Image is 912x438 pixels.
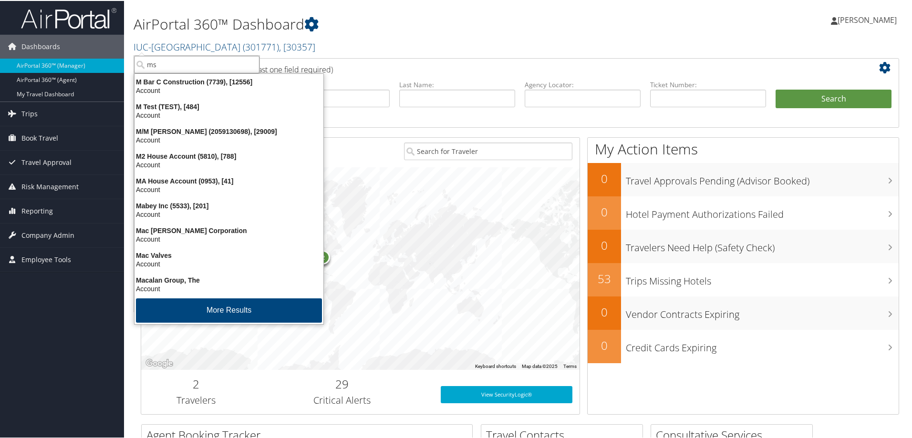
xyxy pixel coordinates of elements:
a: 0Vendor Contracts Expiring [588,295,899,329]
a: IUC-[GEOGRAPHIC_DATA] [134,40,315,52]
div: Account [129,85,329,94]
label: Agency Locator: [525,79,641,89]
h3: Vendor Contracts Expiring [626,302,899,320]
a: [PERSON_NAME] [831,5,906,33]
span: Map data ©2025 [522,363,558,368]
span: Reporting [21,198,53,222]
h3: Hotel Payment Authorizations Failed [626,202,899,220]
div: Account [129,234,329,243]
div: Account [129,259,329,267]
div: Account [129,284,329,292]
span: Employee Tools [21,247,71,271]
div: M2 House Account (5810), [788] [129,151,329,160]
button: Search [776,89,891,108]
a: 0Travel Approvals Pending (Advisor Booked) [588,162,899,195]
label: Ticket Number: [650,79,766,89]
span: ( 301771 ) [243,40,279,52]
h2: 53 [588,270,621,286]
h1: AirPortal 360™ Dashboard [134,13,649,33]
a: Terms (opens in new tab) [563,363,577,368]
h3: Critical Alerts [258,393,426,406]
div: MA House Account (0953), [41] [129,176,329,184]
h1: My Action Items [588,138,899,158]
a: 53Trips Missing Hotels [588,262,899,295]
h2: 2 [148,375,244,391]
h2: 0 [588,203,621,219]
a: 0Hotel Payment Authorizations Failed [588,195,899,229]
h3: Trips Missing Hotels [626,269,899,287]
label: First Name: [274,79,390,89]
div: Mac [PERSON_NAME] Corporation [129,225,329,234]
img: Google [144,357,175,369]
div: M/M [PERSON_NAME] (2059130698), [29009] [129,126,329,135]
span: Dashboards [21,34,60,58]
label: Last Name: [399,79,515,89]
h2: 0 [588,303,621,319]
input: Search Accounts [134,55,259,72]
a: Open this area in Google Maps (opens a new window) [144,357,175,369]
button: Keyboard shortcuts [475,362,516,369]
div: Account [129,160,329,168]
input: Search for Traveler [404,142,572,159]
h3: Credit Cards Expiring [626,336,899,354]
span: (at least one field required) [242,63,333,74]
img: airportal-logo.png [21,6,116,29]
h2: Airtinerary Lookup [148,59,829,75]
h2: 0 [588,236,621,253]
h3: Travel Approvals Pending (Advisor Booked) [626,169,899,187]
span: Risk Management [21,174,79,198]
div: Account [129,209,329,218]
a: 0Travelers Need Help (Safety Check) [588,229,899,262]
div: Macalan Group, The [129,275,329,284]
h3: Travelers Need Help (Safety Check) [626,235,899,254]
h2: 0 [588,170,621,186]
div: M Test (TEST), [484] [129,102,329,110]
a: 0Credit Cards Expiring [588,329,899,362]
div: Mac Valves [129,250,329,259]
div: Account [129,184,329,193]
span: Company Admin [21,223,74,246]
a: View SecurityLogic® [441,385,572,402]
h2: 29 [258,375,426,391]
div: Mabey Inc (5533), [201] [129,201,329,209]
span: Book Travel [21,125,58,149]
h3: Travelers [148,393,244,406]
h2: 0 [588,336,621,353]
div: Account [129,135,329,143]
span: [PERSON_NAME] [838,14,897,24]
div: Account [129,110,329,119]
span: , [ 30357 ] [279,40,315,52]
span: Travel Approval [21,150,72,173]
span: Trips [21,101,38,125]
div: M Bar C Construction (7739), [12556] [129,77,329,85]
button: More Results [136,297,322,322]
